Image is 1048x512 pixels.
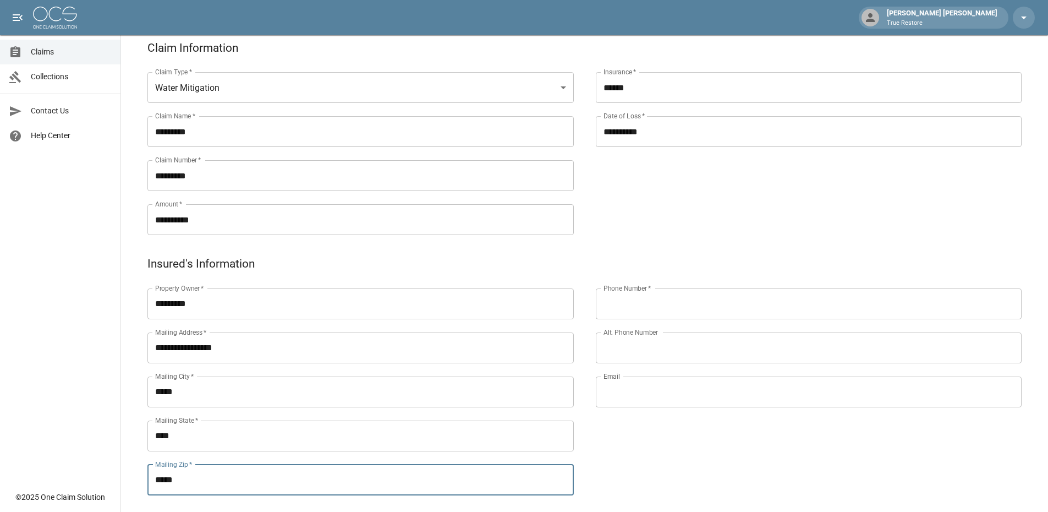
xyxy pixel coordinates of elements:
[155,111,195,121] label: Claim Name
[596,116,1014,147] input: Choose date, selected date is May 30, 2025
[887,19,997,28] p: True Restore
[7,7,29,29] button: open drawer
[147,72,574,103] div: Water Mitigation
[15,492,105,503] div: © 2025 One Claim Solution
[603,67,636,77] label: Insurance
[155,460,193,469] label: Mailing Zip
[603,284,651,293] label: Phone Number
[31,46,112,58] span: Claims
[155,416,198,425] label: Mailing State
[882,8,1002,28] div: [PERSON_NAME] [PERSON_NAME]
[603,111,645,121] label: Date of Loss
[31,130,112,141] span: Help Center
[33,7,77,29] img: ocs-logo-white-transparent.png
[31,71,112,83] span: Collections
[155,155,201,165] label: Claim Number
[155,67,192,77] label: Claim Type
[603,372,620,381] label: Email
[155,372,194,381] label: Mailing City
[31,105,112,117] span: Contact Us
[155,328,206,337] label: Mailing Address
[155,199,183,209] label: Amount
[155,284,204,293] label: Property Owner
[603,328,658,337] label: Alt. Phone Number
